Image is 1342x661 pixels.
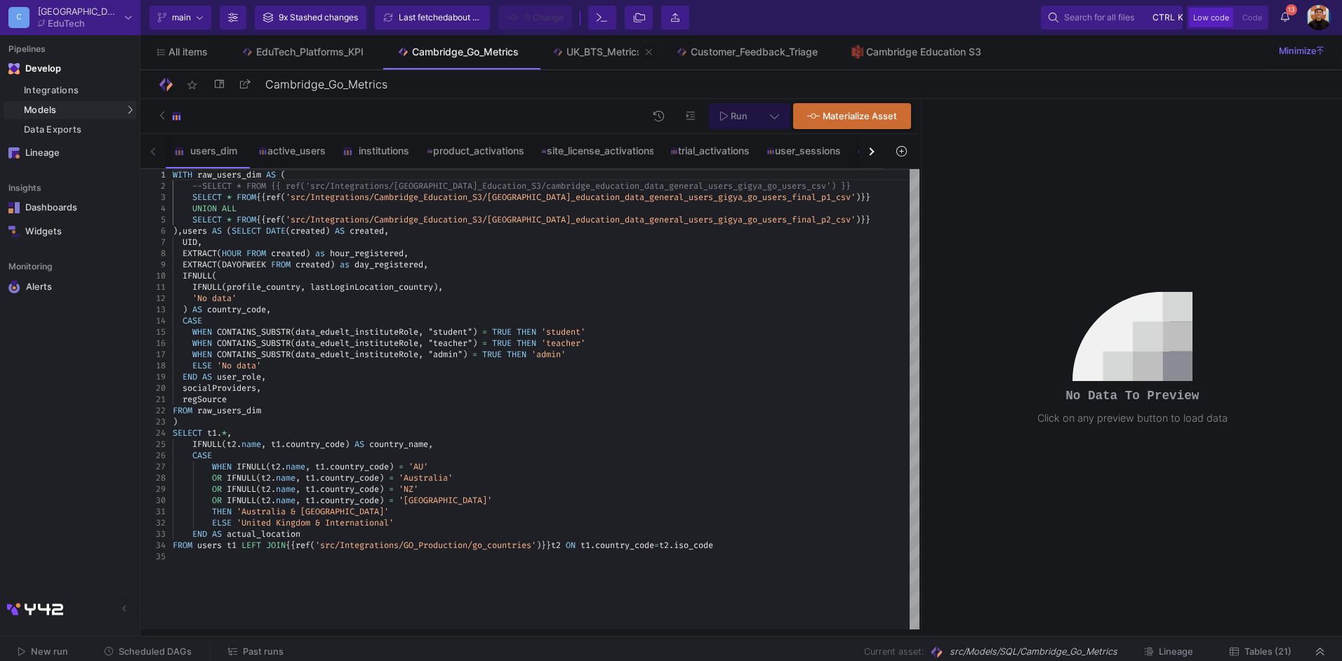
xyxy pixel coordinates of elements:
span: }} [861,214,870,225]
span: main [172,7,191,28]
span: ( [256,483,261,495]
img: Tab icon [397,46,409,58]
span: FROM [237,192,256,203]
div: 1 [140,169,166,180]
span: ref [266,214,281,225]
span: OR [212,472,222,483]
img: bg52tvgs8dxfpOhHYAd0g09LCcAxm85PnUXHwHyc.png [1306,5,1331,30]
span: Scheduled DAGs [119,646,192,657]
span: . [281,439,286,450]
img: SQL-Model type child icon [858,148,863,154]
div: 21 [140,394,166,405]
div: 24 [140,427,166,439]
span: Lineage [1159,646,1193,657]
span: AS [354,439,364,450]
span: ref [266,192,281,203]
span: name [241,439,261,450]
div: 29 [140,483,166,495]
span: , [266,304,271,315]
span: country_code [207,304,266,315]
button: SQL-Model type child icon [149,103,199,129]
span: name [286,461,305,472]
div: 6 [140,225,166,236]
span: ( [212,270,217,281]
span: TRUE [482,349,502,360]
div: Develop [25,63,46,74]
span: Run [731,111,748,121]
span: = [472,349,477,360]
span: country_name [369,439,428,450]
div: 15 [140,326,166,338]
span: profile_country [227,281,300,293]
span: END [182,371,197,382]
img: SQL-Model type child icon [766,147,775,155]
span: , [295,472,300,483]
img: no-data.svg [1072,292,1192,381]
span: , [261,439,266,450]
span: socialProviders [182,382,256,394]
span: rs_gigya_go_users_csv') }} [723,180,851,192]
div: Data Exports [24,124,133,135]
div: trial_activations [670,145,750,156]
div: institutions [343,145,410,156]
div: Click on any preview button to load data [1037,410,1228,426]
span: 'teacher' [541,338,585,349]
span: _Education_S3/cambridge_education_data_general_use [477,180,723,192]
span: ), [433,281,443,293]
span: t2 [271,461,281,472]
img: Navigation icon [8,147,20,159]
span: _education_data_general_users_gigya_go_users_final [571,214,816,225]
span: , [428,439,433,450]
img: Navigation icon [8,281,20,293]
img: SQL-Model type child icon [343,146,353,156]
span: SELECT [173,427,202,439]
span: , [227,427,232,439]
img: SQL-Model type child icon [258,146,267,155]
span: , [423,259,428,270]
span: AS [192,304,202,315]
span: _education_data_general_users_gigya_go_users_final [571,192,816,203]
span: name [276,472,295,483]
span: 'src/Integrations/Cambridge_Education_S3/[GEOGRAPHIC_DATA] [286,214,571,225]
span: , [300,281,305,293]
span: . [315,483,320,495]
div: active_users [258,145,326,156]
span: ( [217,248,222,259]
span: t2 [261,483,271,495]
span: IFNULL [192,281,222,293]
button: Low code [1189,8,1233,27]
img: Tab icon [552,46,564,58]
span: "student" [428,326,472,338]
span: ( [222,281,227,293]
span: 'Australia' [399,472,453,483]
span: created [291,225,325,236]
span: TRUE [492,338,512,349]
div: 9x Stashed changes [279,7,358,28]
button: 9x Stashed changes [255,6,366,29]
span: FROM [271,259,291,270]
a: Data Exports [4,121,136,139]
button: main [150,6,211,29]
span: country_code [320,472,379,483]
img: SQL-Model type child icon [427,148,433,154]
span: OR [212,495,222,506]
div: Widgets [25,226,117,237]
span: SELECT [232,225,261,236]
span: ) [472,338,477,349]
span: New run [31,646,68,657]
div: Integrations [24,85,133,96]
span: name [276,483,295,495]
span: }} [861,192,870,203]
span: t1 [305,472,315,483]
div: [GEOGRAPHIC_DATA] [38,7,119,16]
span: ( [291,338,295,349]
div: 25 [140,439,166,450]
span: data_eduelt_instituteRole [295,338,418,349]
span: SELECT [192,192,222,203]
span: 'student' [541,326,585,338]
span: FROM [237,214,256,225]
span: raw_users_dim [197,169,261,180]
span: ALL [222,203,237,214]
span: created [295,259,330,270]
span: ( [281,214,286,225]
